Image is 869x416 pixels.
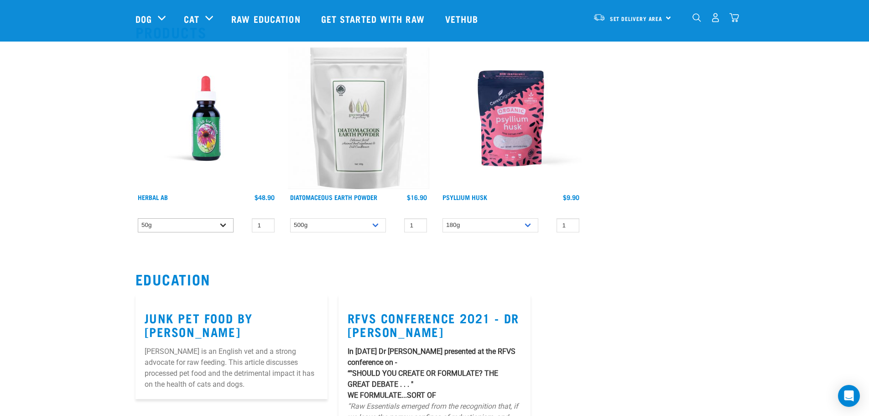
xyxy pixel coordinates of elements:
[348,369,498,389] strong: “"SHOULD YOU CREATE OR FORMULATE? THE GREAT DEBATE . . . "
[593,13,605,21] img: van-moving.png
[252,218,275,232] input: 1
[290,195,377,199] a: Diatomaceous Earth Powder
[222,0,312,37] a: Raw Education
[348,347,515,367] strong: In [DATE] Dr [PERSON_NAME] presented at the RFVS conference on -
[407,194,427,201] div: $16.90
[563,194,579,201] div: $9.90
[135,47,277,189] img: RE Product Shoot 2023 Nov8606
[692,13,701,22] img: home-icon-1@2x.png
[838,385,860,407] div: Open Intercom Messenger
[440,47,582,189] img: Ceres Organic Psyllium Husk
[436,0,490,37] a: Vethub
[138,195,168,199] a: Herbal AB
[145,314,253,335] a: Junk Pet Food by [PERSON_NAME]
[442,195,487,199] a: Psyllium Husk
[557,218,579,232] input: 1
[348,391,436,400] strong: WE FORMULATE...SORT OF
[184,12,199,26] a: Cat
[135,12,152,26] a: Dog
[711,13,720,22] img: user.png
[255,194,275,201] div: $48.90
[610,17,663,20] span: Set Delivery Area
[288,47,429,189] img: Diatomaceous earth
[145,346,318,390] p: [PERSON_NAME] is an English vet and a strong advocate for raw feeding. This article discusses pro...
[312,0,436,37] a: Get started with Raw
[135,271,734,287] h2: Education
[729,13,739,22] img: home-icon@2x.png
[348,314,519,335] a: RFVS Conference 2021 - Dr [PERSON_NAME]
[404,218,427,232] input: 1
